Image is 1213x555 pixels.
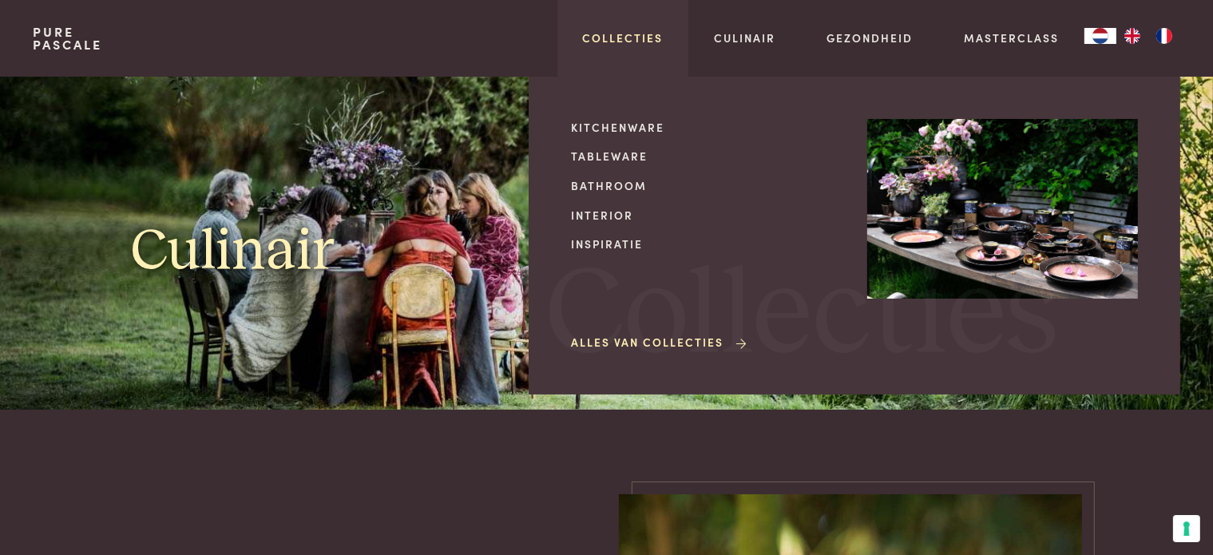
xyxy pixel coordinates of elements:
[964,30,1059,46] a: Masterclass
[714,30,775,46] a: Culinair
[545,255,1058,377] span: Collecties
[571,334,749,351] a: Alles van Collecties
[131,216,335,287] h1: Culinair
[583,30,664,46] a: Collecties
[1116,28,1180,44] ul: Language list
[571,119,842,136] a: Kitchenware
[1084,28,1116,44] div: Language
[571,177,842,194] a: Bathroom
[571,236,842,252] a: Inspiratie
[571,207,842,224] a: Interior
[867,119,1138,299] img: Collecties
[1148,28,1180,44] a: FR
[1084,28,1180,44] aside: Language selected: Nederlands
[571,148,842,165] a: Tableware
[1116,28,1148,44] a: EN
[33,26,102,51] a: PurePascale
[827,30,913,46] a: Gezondheid
[1084,28,1116,44] a: NL
[1173,515,1200,542] button: Uw voorkeuren voor toestemming voor trackingtechnologieën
